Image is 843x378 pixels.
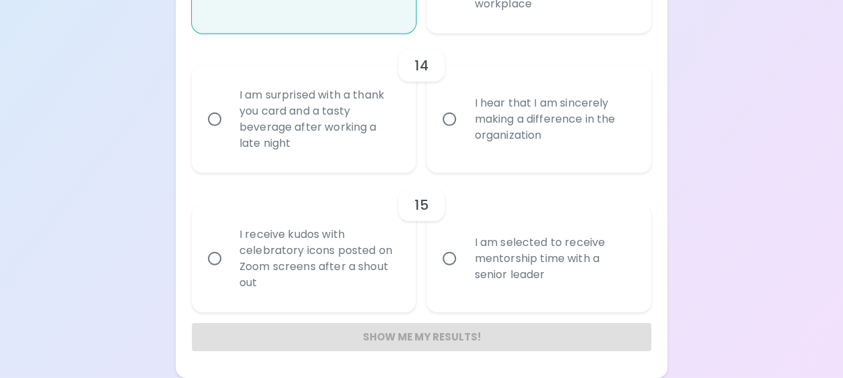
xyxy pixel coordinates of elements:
[463,79,644,160] div: I hear that I am sincerely making a difference in the organization
[229,71,409,168] div: I am surprised with a thank you card and a tasty beverage after working a late night
[229,210,409,307] div: I receive kudos with celebratory icons posted on Zoom screens after a shout out
[192,34,651,173] div: choice-group-check
[192,173,651,312] div: choice-group-check
[414,55,428,76] h6: 14
[463,218,644,299] div: I am selected to receive mentorship time with a senior leader
[414,194,428,216] h6: 15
